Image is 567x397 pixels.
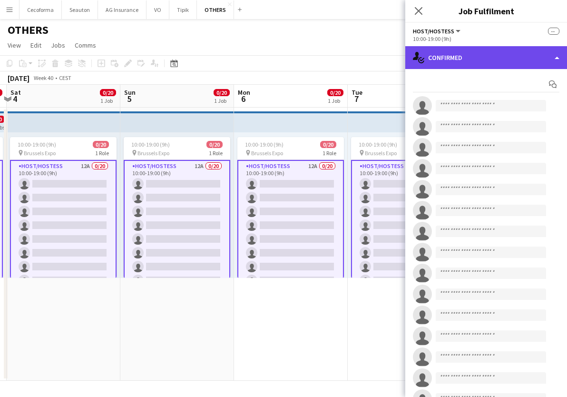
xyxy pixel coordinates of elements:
button: Host/Hostess [413,28,462,35]
div: 10:00-19:00 (9h) [413,35,559,42]
span: Edit [30,41,41,50]
span: 0/20 [100,89,116,96]
span: Comms [75,41,96,50]
app-job-card: 10:00-19:00 (9h)0/20 Brussels Expo1 RoleHost/Hostess12A0/2010:00-19:00 (9h) [351,137,458,278]
div: 1 Job [100,97,116,104]
span: 0/20 [214,89,230,96]
span: Brussels Expo [251,149,283,157]
span: 10:00-19:00 (9h) [359,141,397,148]
span: Brussels Expo [137,149,169,157]
span: 10:00-19:00 (9h) [18,141,56,148]
div: [DATE] [8,73,29,83]
span: 10:00-19:00 (9h) [131,141,170,148]
div: 1 Job [328,97,343,104]
span: Sun [124,88,136,97]
span: Brussels Expo [365,149,397,157]
button: Cecoforma [20,0,62,19]
span: Brussels Expo [24,149,56,157]
div: 1 Job [214,97,229,104]
span: 0/20 [327,89,343,96]
span: 4 [9,93,21,104]
span: 1 Role [209,149,223,157]
span: -- [548,28,559,35]
span: 0/20 [206,141,223,148]
span: View [8,41,21,50]
span: 5 [123,93,136,104]
span: Sat [10,88,21,97]
button: AG Insurance [98,0,147,19]
button: Tipik [169,0,197,19]
span: Week 40 [31,74,55,81]
div: Confirmed [405,46,567,69]
span: 10:00-19:00 (9h) [245,141,283,148]
h3: Job Fulfilment [405,5,567,17]
span: 1 Role [95,149,109,157]
button: Seauton [62,0,98,19]
a: Edit [27,39,45,51]
span: 7 [350,93,362,104]
a: Comms [71,39,100,51]
a: Jobs [47,39,69,51]
button: VO [147,0,169,19]
h1: OTHERS [8,23,49,37]
div: CEST [59,74,71,81]
a: View [4,39,25,51]
span: 6 [236,93,250,104]
span: Jobs [51,41,65,50]
app-job-card: 10:00-19:00 (9h)0/20 Brussels Expo1 RoleHost/Hostess12A0/2010:00-19:00 (9h) [10,137,117,278]
app-job-card: 10:00-19:00 (9h)0/20 Brussels Expo1 RoleHost/Hostess12A0/2010:00-19:00 (9h) [237,137,344,278]
button: OTHERS [197,0,234,19]
span: 1 Role [323,149,336,157]
span: 0/20 [93,141,109,148]
span: Mon [238,88,250,97]
span: Host/Hostess [413,28,454,35]
app-job-card: 10:00-19:00 (9h)0/20 Brussels Expo1 RoleHost/Hostess12A0/2010:00-19:00 (9h) [124,137,230,278]
span: Tue [352,88,362,97]
span: 0/20 [320,141,336,148]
